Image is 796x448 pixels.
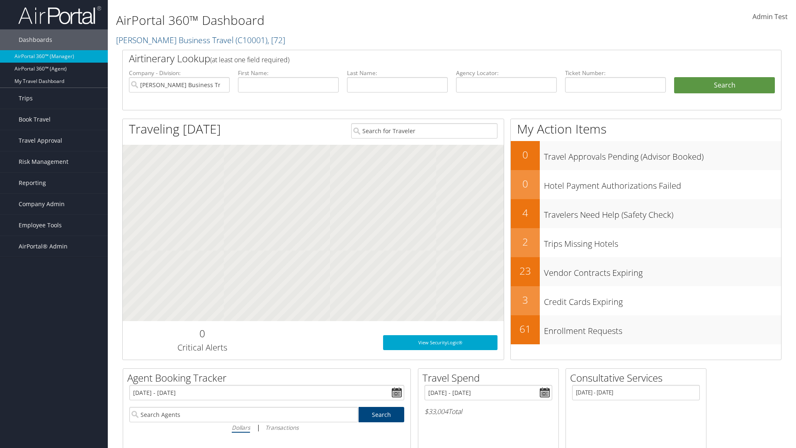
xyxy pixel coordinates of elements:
[19,130,62,151] span: Travel Approval
[511,177,540,191] h2: 0
[511,141,781,170] a: 0Travel Approvals Pending (Advisor Booked)
[511,120,781,138] h1: My Action Items
[511,293,540,307] h2: 3
[511,148,540,162] h2: 0
[347,69,448,77] label: Last Name:
[267,34,285,46] span: , [ 72 ]
[129,120,221,138] h1: Traveling [DATE]
[19,29,52,50] span: Dashboards
[511,286,781,315] a: 3Credit Cards Expiring
[18,5,101,25] img: airportal-logo.png
[544,321,781,337] h3: Enrollment Requests
[232,424,250,431] i: Dollars
[19,236,68,257] span: AirPortal® Admin
[129,422,404,433] div: |
[19,88,33,109] span: Trips
[511,199,781,228] a: 4Travelers Need Help (Safety Check)
[544,292,781,308] h3: Credit Cards Expiring
[544,234,781,250] h3: Trips Missing Hotels
[511,170,781,199] a: 0Hotel Payment Authorizations Failed
[265,424,298,431] i: Transactions
[544,176,781,192] h3: Hotel Payment Authorizations Failed
[359,407,405,422] a: Search
[129,51,720,66] h2: Airtinerary Lookup
[752,4,788,30] a: Admin Test
[19,215,62,236] span: Employee Tools
[127,371,410,385] h2: Agent Booking Tracker
[19,151,68,172] span: Risk Management
[235,34,267,46] span: ( C10001 )
[425,407,448,416] span: $33,004
[19,109,51,130] span: Book Travel
[544,147,781,163] h3: Travel Approvals Pending (Advisor Booked)
[511,322,540,336] h2: 61
[544,263,781,279] h3: Vendor Contracts Expiring
[752,12,788,21] span: Admin Test
[238,69,339,77] label: First Name:
[116,34,285,46] a: [PERSON_NAME] Business Travel
[456,69,557,77] label: Agency Locator:
[129,407,358,422] input: Search Agents
[565,69,666,77] label: Ticket Number:
[544,205,781,221] h3: Travelers Need Help (Safety Check)
[116,12,564,29] h1: AirPortal 360™ Dashboard
[511,257,781,286] a: 23Vendor Contracts Expiring
[351,123,498,139] input: Search for Traveler
[129,342,275,353] h3: Critical Alerts
[210,55,289,64] span: (at least one field required)
[129,326,275,341] h2: 0
[129,69,230,77] label: Company - Division:
[511,235,540,249] h2: 2
[425,407,552,416] h6: Total
[511,228,781,257] a: 2Trips Missing Hotels
[383,335,498,350] a: View SecurityLogic®
[570,371,706,385] h2: Consultative Services
[511,264,540,278] h2: 23
[422,371,558,385] h2: Travel Spend
[19,173,46,193] span: Reporting
[511,315,781,344] a: 61Enrollment Requests
[511,206,540,220] h2: 4
[674,77,775,94] button: Search
[19,194,65,214] span: Company Admin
